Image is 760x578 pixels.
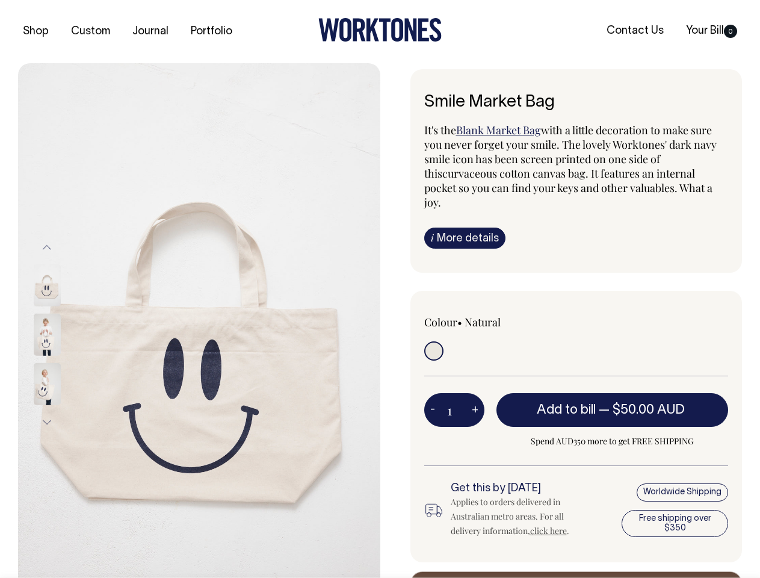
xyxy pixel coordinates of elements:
a: Journal [128,22,173,42]
a: Custom [66,22,115,42]
span: Add to bill [537,404,596,416]
a: Shop [18,22,54,42]
div: Colour [424,315,546,329]
button: Previous [38,234,56,261]
p: It's the with a little decoration to make sure you never forget your smile. The lovely Worktones'... [424,123,729,210]
a: Your Bill0 [681,21,742,41]
span: • [457,315,462,329]
img: Smile Market Bag [34,314,61,356]
button: Add to bill —$50.00 AUD [496,393,729,427]
a: click here [530,525,567,536]
span: curvaceous cotton canvas bag. It features an internal pocket so you can find your keys and other ... [424,166,712,210]
h6: Get this by [DATE] [451,483,590,495]
button: + [466,398,484,422]
img: Smile Market Bag [34,264,61,306]
span: $50.00 AUD [613,404,685,416]
img: Smile Market Bag [34,363,61,405]
span: Spend AUD350 more to get FREE SHIPPING [496,434,729,449]
a: Blank Market Bag [456,123,541,137]
button: Next [38,409,56,436]
span: 0 [724,25,737,38]
a: iMore details [424,228,505,249]
span: — [599,404,688,416]
h6: Smile Market Bag [424,93,729,112]
a: Portfolio [186,22,237,42]
label: Natural [465,315,501,329]
button: - [424,398,441,422]
a: Contact Us [602,21,669,41]
span: i [431,231,434,244]
div: Applies to orders delivered in Australian metro areas. For all delivery information, . [451,495,590,538]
